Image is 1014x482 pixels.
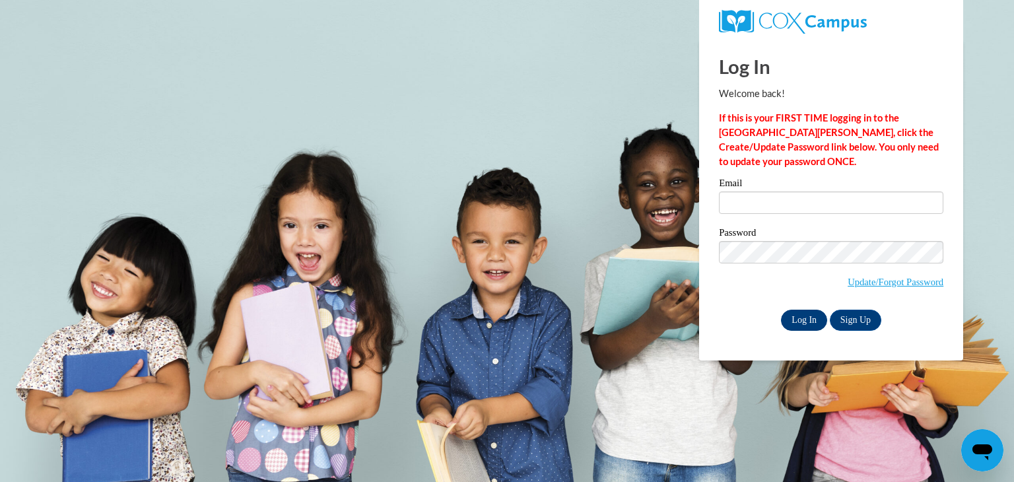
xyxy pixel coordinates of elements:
[719,10,867,34] img: COX Campus
[719,228,943,241] label: Password
[719,178,943,191] label: Email
[830,310,881,331] a: Sign Up
[719,53,943,80] h1: Log In
[781,310,827,331] input: Log In
[848,277,943,287] a: Update/Forgot Password
[961,429,1003,471] iframe: Button to launch messaging window
[719,10,943,34] a: COX Campus
[719,86,943,101] p: Welcome back!
[719,112,939,167] strong: If this is your FIRST TIME logging in to the [GEOGRAPHIC_DATA][PERSON_NAME], click the Create/Upd...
